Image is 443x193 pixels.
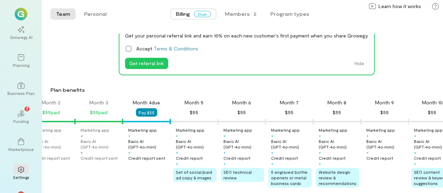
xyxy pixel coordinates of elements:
[185,99,203,106] div: Month 5
[319,138,359,150] div: Basic AI (GPT‑4o‑mini)
[176,138,216,150] div: Basic AI (GPT‑4o‑mini)
[8,48,34,74] a: Planning
[366,155,393,161] div: Credit report
[319,133,321,138] div: +
[271,150,274,155] div: +
[90,108,108,117] div: $55 paid
[13,118,29,124] div: Funding
[380,108,389,117] div: $55
[42,108,60,117] div: $55 paid
[223,127,252,133] div: Marketing app
[194,11,211,17] span: Due
[176,161,178,166] div: +
[366,133,369,138] div: +
[319,170,357,186] span: Website design review & recommendations
[128,133,131,138] div: +
[89,99,108,106] div: Month 3
[428,108,436,117] div: $55
[7,90,35,96] div: Business Plan
[176,133,178,138] div: +
[265,8,315,20] button: Program types
[414,150,416,155] div: +
[50,87,440,94] div: Plan benefits
[176,155,203,161] div: Credit report
[422,99,443,106] div: Month 10
[319,127,347,133] div: Marketing app
[223,155,250,161] div: Credit report
[176,11,190,18] span: Billing
[176,127,205,133] div: Marketing app
[81,155,118,161] div: Credit report sent
[223,138,264,150] div: Basic AI (GPT‑4o‑mini)
[125,58,168,69] button: Get referral link
[170,8,216,20] button: BillingDue
[271,170,307,186] span: 5 engraved bottle openers or metal business cards
[13,174,29,180] div: Settings
[50,8,76,20] button: Team
[8,104,34,130] a: Funding
[375,99,394,106] div: Month 9
[128,138,169,150] div: Basic AI (GPT‑4o‑mini)
[33,127,62,133] div: Marketing app
[271,138,312,150] div: Basic AI (GPT‑4o‑mini)
[327,99,346,106] div: Month 8
[414,161,416,166] div: +
[8,160,34,186] a: Settings
[223,170,252,180] span: SEO technical review
[319,150,321,155] div: +
[81,127,109,133] div: Marketing app
[136,45,198,52] span: Accept
[136,108,157,117] button: Pay $55
[8,76,34,102] a: Business Plan
[125,32,368,39] div: Get your personal referral link and earn 10% on each new customer's first payment when you share ...
[271,127,300,133] div: Marketing app
[285,108,293,117] div: $55
[128,127,157,133] div: Marketing app
[33,155,70,161] div: Credit report sent
[280,99,299,106] div: Month 7
[8,20,34,46] a: Growegy AI
[319,161,321,166] div: +
[232,99,251,106] div: Month 6
[225,11,256,18] div: Members · 2
[81,150,83,155] div: +
[133,99,160,106] div: Month 4 due
[223,161,226,166] div: +
[10,34,33,40] div: Growegy AI
[379,3,421,10] span: Learn how it works
[366,150,369,155] div: +
[81,138,121,150] div: Basic AI (GPT‑4o‑mini)
[414,127,443,133] div: Marketing app
[78,8,112,20] button: Personal
[219,8,262,20] button: Members · 2
[128,150,131,155] div: +
[350,58,368,69] button: Hide
[8,132,34,158] a: Marketplace
[366,138,407,150] div: Basic AI (GPT‑4o‑mini)
[271,133,274,138] div: +
[8,146,34,152] div: Marketplace
[26,105,28,112] span: 7
[223,133,226,138] div: +
[176,170,212,180] span: Set of social/paid ad copy & images
[13,62,29,68] div: Planning
[190,108,198,117] div: $55
[333,108,341,117] div: $55
[223,150,226,155] div: +
[81,133,83,138] div: +
[42,99,61,106] div: Month 2
[176,150,178,155] div: +
[366,127,395,133] div: Marketing app
[414,155,441,161] div: Credit report
[414,133,416,138] div: +
[128,155,165,161] div: Credit report sent
[154,46,198,51] a: Terms & Conditions
[271,161,274,166] div: +
[237,108,246,117] div: $55
[271,155,298,161] div: Credit report
[33,138,74,150] div: Basic AI (GPT‑4o‑mini)
[319,155,346,161] div: Credit report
